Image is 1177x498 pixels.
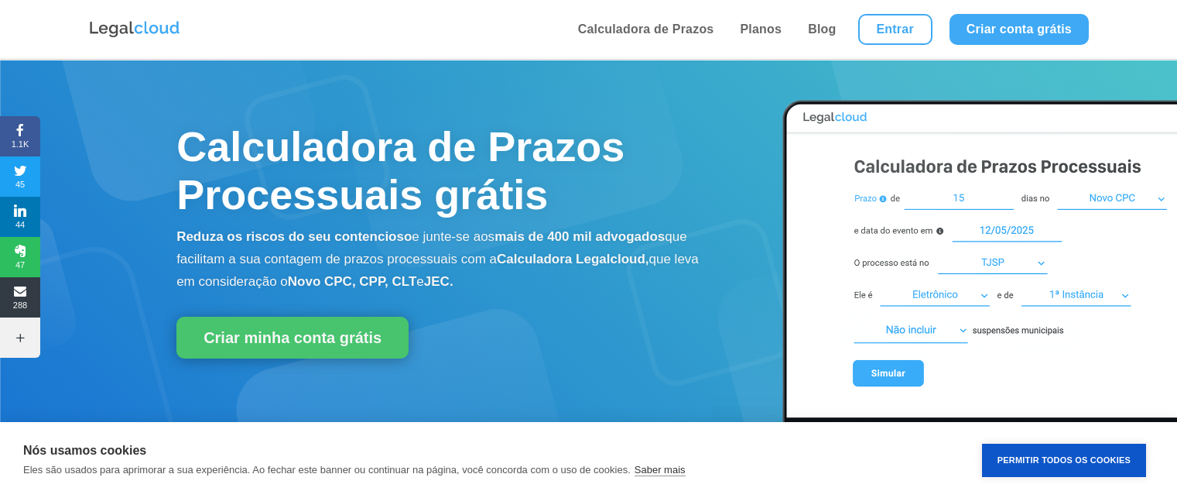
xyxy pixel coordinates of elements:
a: Criar minha conta grátis [176,317,409,359]
a: Criar conta grátis [949,14,1089,45]
b: mais de 400 mil advogados [494,229,665,244]
button: Permitir Todos os Cookies [982,444,1146,477]
b: JEC. [424,274,453,289]
b: Reduza os riscos do seu contencioso [176,229,412,244]
b: Calculadora Legalcloud, [497,252,649,266]
img: Calculadora de Prazos Processuais Legalcloud [713,84,1177,464]
p: e junte-se aos que facilitam a sua contagem de prazos processuais com a que leva em consideração o e [176,226,706,293]
p: Eles são usados para aprimorar a sua experiência. Ao fechar este banner ou continuar na página, v... [23,464,631,476]
a: Entrar [858,14,932,45]
img: Logo da Legalcloud [88,19,181,39]
b: Novo CPC, CPP, CLT [288,274,417,289]
span: Calculadora de Prazos Processuais grátis [176,123,624,218]
a: Saber mais [635,464,686,476]
strong: Nós usamos cookies [23,444,146,457]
